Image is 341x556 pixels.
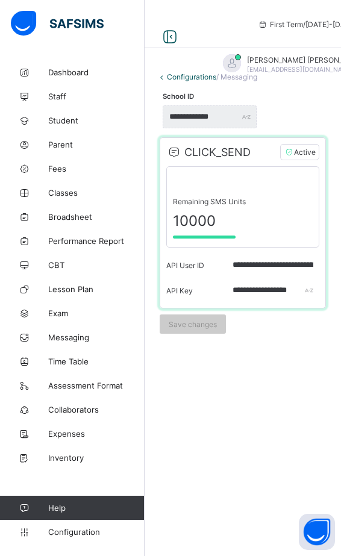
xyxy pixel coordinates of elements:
[48,284,145,294] span: Lesson Plan
[11,11,104,36] img: safsims
[48,92,145,101] span: Staff
[163,92,194,101] label: School ID
[173,197,313,206] span: Remaining SMS Units
[48,381,145,390] span: Assessment Format
[48,308,145,318] span: Exam
[166,286,193,295] span: API Key
[280,144,319,160] span: Active
[173,212,313,230] span: 10000
[48,429,145,439] span: Expenses
[48,357,145,366] span: Time Table
[216,72,257,81] span: / Messaging
[48,67,145,77] span: Dashboard
[48,236,145,246] span: Performance Report
[48,503,144,513] span: Help
[48,527,144,537] span: Configuration
[48,405,145,414] span: Collaborators
[48,333,145,342] span: Messaging
[48,140,145,149] span: Parent
[299,514,335,550] button: Open asap
[166,146,251,158] span: CLICK_SEND
[166,261,204,270] span: API User ID
[48,260,145,270] span: CBT
[48,453,145,463] span: Inventory
[48,188,145,198] span: Classes
[167,72,216,81] a: Configurations
[48,116,145,125] span: Student
[48,164,145,173] span: Fees
[48,212,145,222] span: Broadsheet
[169,320,217,329] span: Save changes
